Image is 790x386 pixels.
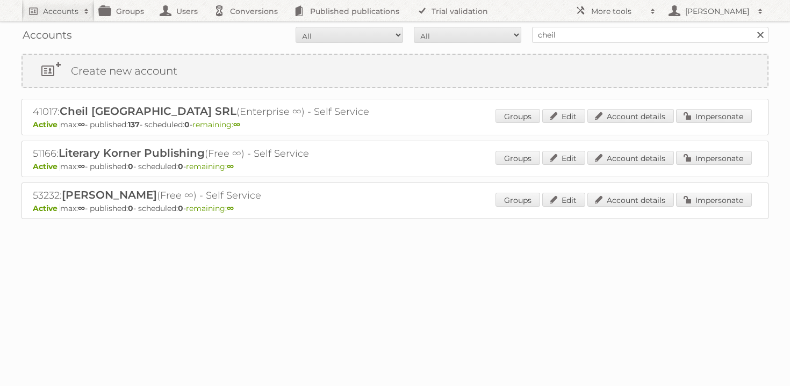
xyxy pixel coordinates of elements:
[495,109,540,123] a: Groups
[178,162,183,171] strong: 0
[587,151,674,165] a: Account details
[78,203,85,213] strong: ∞
[676,151,752,165] a: Impersonate
[33,188,409,202] h2: 53232: (Free ∞) - Self Service
[683,6,752,17] h2: [PERSON_NAME]
[43,6,78,17] h2: Accounts
[192,120,240,129] span: remaining:
[78,120,85,129] strong: ∞
[542,109,585,123] a: Edit
[676,109,752,123] a: Impersonate
[33,120,757,129] p: max: - published: - scheduled: -
[23,55,767,87] a: Create new account
[227,203,234,213] strong: ∞
[59,147,205,159] span: Literary Korner Publishing
[178,203,183,213] strong: 0
[33,162,757,171] p: max: - published: - scheduled: -
[60,105,236,118] span: Cheil [GEOGRAPHIC_DATA] SRL
[33,147,409,161] h2: 51166: (Free ∞) - Self Service
[587,109,674,123] a: Account details
[542,193,585,207] a: Edit
[184,120,190,129] strong: 0
[542,151,585,165] a: Edit
[495,151,540,165] a: Groups
[33,203,60,213] span: Active
[587,193,674,207] a: Account details
[33,203,757,213] p: max: - published: - scheduled: -
[128,203,133,213] strong: 0
[227,162,234,171] strong: ∞
[676,193,752,207] a: Impersonate
[186,203,234,213] span: remaining:
[33,162,60,171] span: Active
[186,162,234,171] span: remaining:
[128,120,140,129] strong: 137
[495,193,540,207] a: Groups
[128,162,133,171] strong: 0
[33,105,409,119] h2: 41017: (Enterprise ∞) - Self Service
[78,162,85,171] strong: ∞
[233,120,240,129] strong: ∞
[33,120,60,129] span: Active
[591,6,645,17] h2: More tools
[62,188,157,201] span: [PERSON_NAME]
